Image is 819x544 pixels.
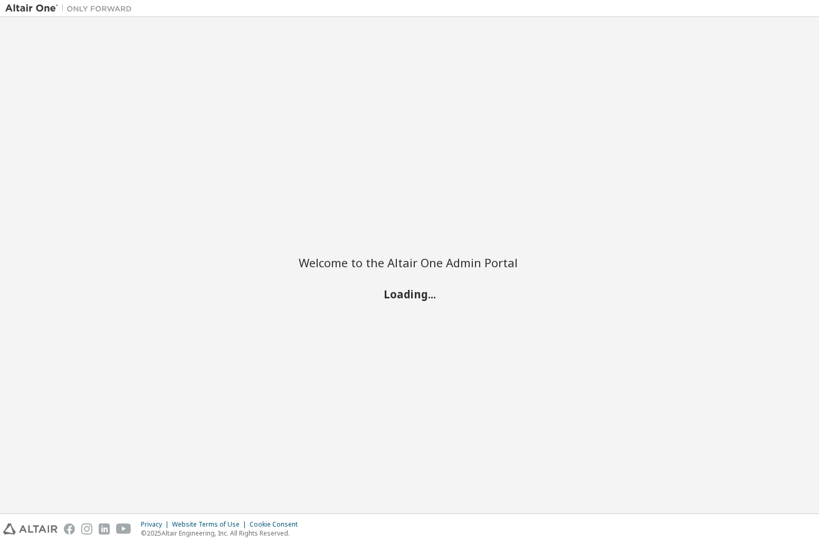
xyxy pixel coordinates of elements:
[81,523,92,535] img: instagram.svg
[5,3,137,14] img: Altair One
[299,287,520,301] h2: Loading...
[250,520,304,529] div: Cookie Consent
[141,529,304,538] p: © 2025 Altair Engineering, Inc. All Rights Reserved.
[299,255,520,270] h2: Welcome to the Altair One Admin Portal
[99,523,110,535] img: linkedin.svg
[172,520,250,529] div: Website Terms of Use
[64,523,75,535] img: facebook.svg
[116,523,131,535] img: youtube.svg
[141,520,172,529] div: Privacy
[3,523,58,535] img: altair_logo.svg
